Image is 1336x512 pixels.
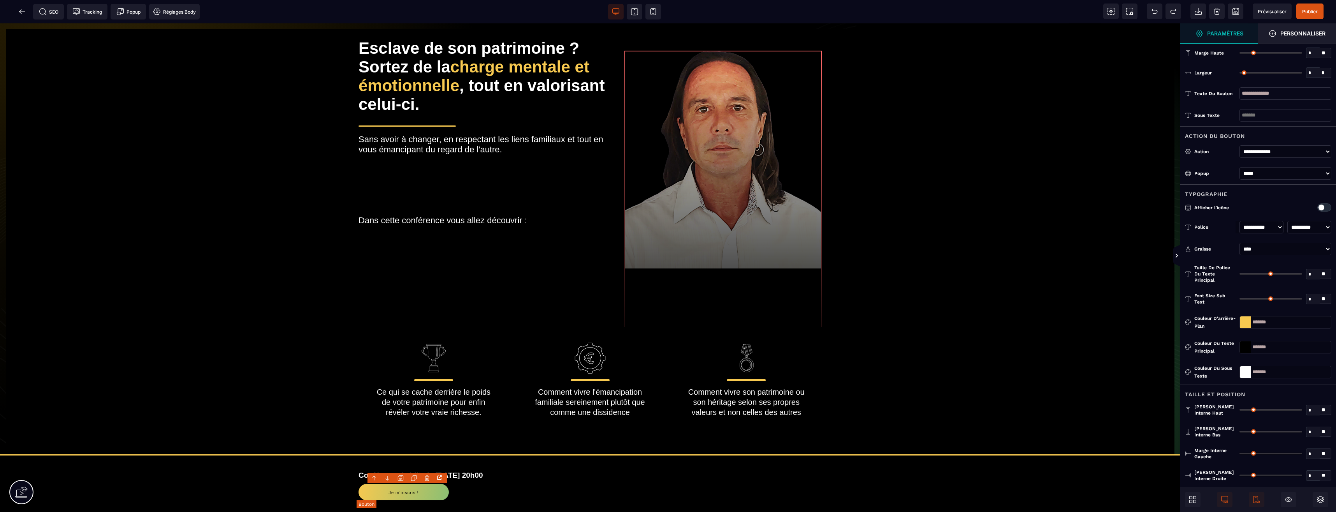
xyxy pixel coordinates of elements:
img: 2b8b6239f9cd83f4984384e1c504d95b_line.png [731,319,762,350]
span: [PERSON_NAME] interne bas [1194,425,1236,438]
span: Taille de police du texte principal [1194,265,1236,283]
span: Importer [1190,4,1206,19]
text: Ce qui se cache derrière le poids de votre patrimoine pour enfin révéler votre vraie richesse. [374,362,494,396]
img: 1a93b99cc5de67565db4081e7148b678_cup.png [418,319,449,350]
div: Couleur d'arrière-plan [1194,314,1236,330]
div: Couleur du texte principal [1194,339,1236,355]
div: Couleur du sous texte [1194,364,1236,380]
span: Voir tablette [627,4,642,19]
h2: Conférence inédite le [DATE] 20h00 [359,444,822,461]
span: Code de suivi [67,4,107,19]
span: Nettoyage [1209,4,1225,19]
div: Popup [1194,169,1236,177]
span: Retour [14,4,30,19]
button: Je m'inscris ! [359,461,449,477]
span: Favicon [149,4,200,19]
div: Police [1194,223,1236,231]
span: Ouvrir le gestionnaire de styles [1258,23,1336,44]
span: Métadata SEO [33,4,64,19]
span: Prévisualiser [1258,9,1287,14]
span: Enregistrer le contenu [1296,4,1324,19]
div: Typographie [1180,184,1336,199]
div: Sous texte [1194,111,1236,119]
span: Ouvrir les calques [1313,492,1328,507]
span: Créer une alerte modale [111,4,146,19]
span: [PERSON_NAME] interne haut [1194,404,1236,416]
strong: Personnaliser [1280,30,1325,36]
span: charge mentale et émotionnelle [359,34,594,71]
span: Aperçu [1253,4,1292,19]
div: Action [1194,148,1236,155]
div: Esclave de son patrimoine ? [359,16,607,34]
div: Open the link Modal [435,473,445,482]
img: 5a0d73b3e35282f08eb33354dc48696d_20250830_092415.png [624,27,822,343]
span: Tracking [72,8,102,16]
span: Ouvrir les blocs [1185,492,1201,507]
text: Comment vivre l'émancipation familiale sereinement plutôt que comme une dissidence [531,362,650,396]
span: Voir bureau [608,4,624,19]
span: Font Size Sub Text [1194,293,1236,305]
div: Action du bouton [1180,126,1336,141]
span: [PERSON_NAME] interne droite [1194,469,1236,482]
p: Afficher l'icône [1185,204,1282,212]
span: Défaire [1147,4,1162,19]
span: Largeur [1194,70,1212,76]
div: Taille et position [1180,385,1336,399]
span: Marge interne gauche [1194,447,1236,460]
div: Texte du bouton [1194,90,1236,97]
div: Graisse [1194,245,1236,253]
span: Afficher les vues [1180,244,1188,268]
span: Réglages Body [153,8,196,16]
div: Sans avoir à changer, en respectant les liens familiaux et tout en vous émancipant du regard de l... [359,111,607,202]
span: Enregistrer [1228,4,1243,19]
span: Masquer le bloc [1281,492,1296,507]
span: Afficher le mobile [1249,492,1264,507]
span: Capture d'écran [1122,4,1137,19]
strong: Paramètres [1207,30,1243,36]
div: Sortez de la , tout en valorisant celui-ci. [359,34,607,90]
span: Voir les composants [1103,4,1119,19]
span: Rétablir [1165,4,1181,19]
text: Comment vivre son patrimoine ou son héritage selon ses propres valeurs et non celles des autres [687,362,806,396]
span: Afficher le desktop [1217,492,1232,507]
span: Voir mobile [645,4,661,19]
span: SEO [39,8,58,16]
span: Popup [116,8,141,16]
span: Ouvrir le gestionnaire de styles [1180,23,1258,44]
span: Publier [1302,9,1318,14]
img: 13d99394073da9d40b0c9464849f2b32_mechanical-engineering.png [575,319,606,350]
span: Marge haute [1194,50,1224,56]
